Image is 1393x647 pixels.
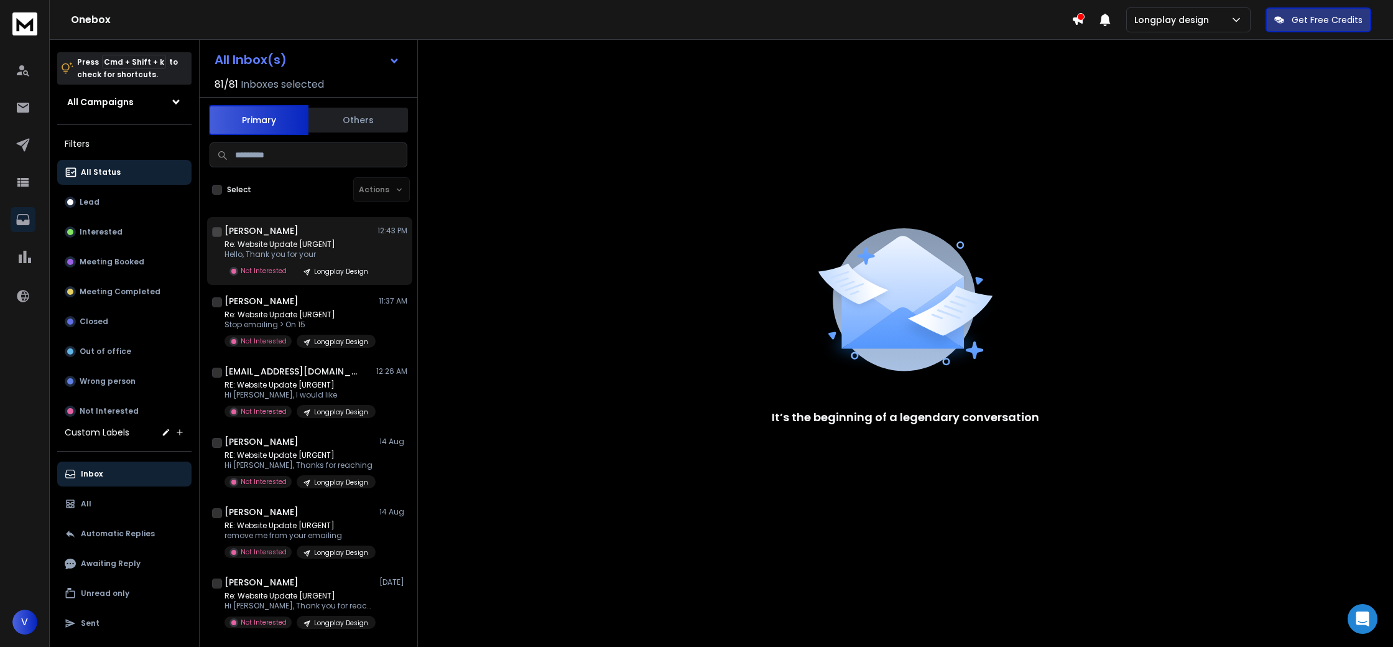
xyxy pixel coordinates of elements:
[224,506,298,518] h1: [PERSON_NAME]
[241,477,287,486] p: Not Interested
[80,317,108,327] p: Closed
[57,90,192,114] button: All Campaigns
[314,267,368,276] p: Longplay Design
[81,167,121,177] p: All Status
[215,54,287,66] h1: All Inbox(s)
[224,435,298,448] h1: [PERSON_NAME]
[81,589,129,598] p: Unread only
[224,295,298,307] h1: [PERSON_NAME]
[241,547,287,557] p: Not Interested
[57,309,192,334] button: Closed
[241,407,287,416] p: Not Interested
[65,426,129,439] h3: Custom Labels
[57,249,192,274] button: Meeting Booked
[241,77,324,92] h3: Inboxes selected
[57,521,192,546] button: Automatic Replies
[77,56,178,81] p: Press to check for shortcuts.
[314,548,368,557] p: Longplay Design
[241,618,287,627] p: Not Interested
[314,337,368,347] p: Longplay Design
[215,77,238,92] span: 81 / 81
[224,601,374,611] p: Hi [PERSON_NAME], Thank you for reaching
[314,407,368,417] p: Longplay Design
[57,279,192,304] button: Meeting Completed
[224,576,298,589] h1: [PERSON_NAME]
[71,12,1071,27] h1: Onebox
[377,226,407,236] p: 12:43 PM
[12,610,37,635] button: V
[224,531,374,541] p: remove me from your emailing
[57,369,192,394] button: Wrong person
[57,581,192,606] button: Unread only
[379,507,407,517] p: 14 Aug
[379,437,407,447] p: 14 Aug
[81,529,155,539] p: Automatic Replies
[81,618,99,628] p: Sent
[224,380,374,390] p: RE: Website Update [URGENT]
[379,296,407,306] p: 11:37 AM
[57,491,192,516] button: All
[57,135,192,152] h3: Filters
[81,559,141,569] p: Awaiting Reply
[80,406,139,416] p: Not Interested
[81,499,91,509] p: All
[57,399,192,424] button: Not Interested
[57,339,192,364] button: Out of office
[227,185,251,195] label: Select
[1348,604,1377,634] div: Open Intercom Messenger
[224,591,374,601] p: Re: Website Update [URGENT]
[224,249,374,259] p: Hello, Thank you for your
[379,577,407,587] p: [DATE]
[314,618,368,628] p: Longplay Design
[376,366,407,376] p: 12:26 AM
[80,376,136,386] p: Wrong person
[1266,7,1371,32] button: Get Free Credits
[57,551,192,576] button: Awaiting Reply
[1292,14,1363,26] p: Get Free Credits
[224,450,374,460] p: RE: Website Update [URGENT]
[308,106,408,134] button: Others
[224,225,298,237] h1: [PERSON_NAME]
[57,611,192,636] button: Sent
[241,266,287,276] p: Not Interested
[224,460,374,470] p: Hi [PERSON_NAME], Thanks for reaching
[57,462,192,486] button: Inbox
[1134,14,1214,26] p: Longplay design
[57,220,192,244] button: Interested
[57,190,192,215] button: Lead
[241,337,287,346] p: Not Interested
[80,287,160,297] p: Meeting Completed
[314,478,368,487] p: Longplay Design
[12,12,37,35] img: logo
[102,55,166,69] span: Cmd + Shift + k
[224,390,374,400] p: Hi [PERSON_NAME], I would like
[80,197,99,207] p: Lead
[224,320,374,330] p: Stop emailing > On 15
[80,227,123,237] p: Interested
[224,310,374,320] p: Re: Website Update [URGENT]
[80,347,131,356] p: Out of office
[224,365,361,378] h1: [EMAIL_ADDRESS][DOMAIN_NAME]
[81,469,103,479] p: Inbox
[224,521,374,531] p: RE: Website Update [URGENT]
[209,105,308,135] button: Primary
[772,409,1039,426] p: It’s the beginning of a legendary conversation
[67,96,134,108] h1: All Campaigns
[57,160,192,185] button: All Status
[205,47,410,72] button: All Inbox(s)
[224,240,374,249] p: Re: Website Update [URGENT]
[80,257,144,267] p: Meeting Booked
